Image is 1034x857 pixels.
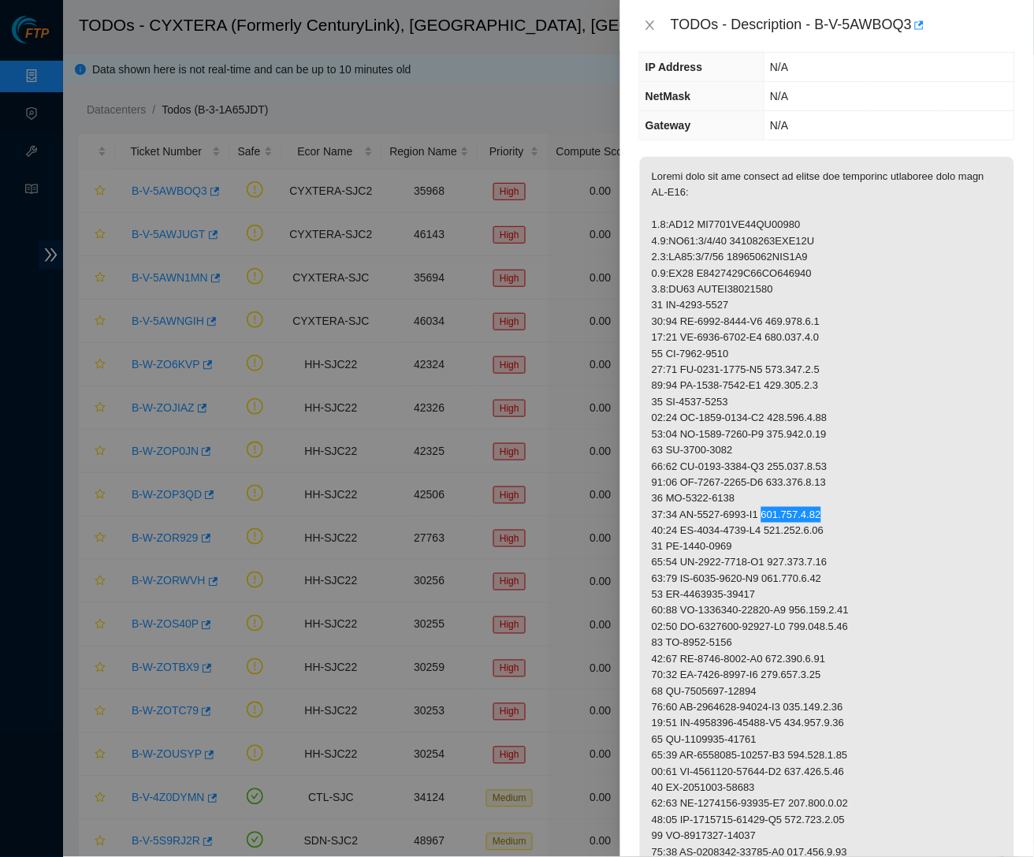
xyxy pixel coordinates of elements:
span: close [644,19,656,32]
span: NetMask [645,90,691,102]
button: Close [639,18,661,33]
span: N/A [770,61,788,73]
span: N/A [770,90,788,102]
div: TODOs - Description - B-V-5AWBOQ3 [671,13,1015,38]
span: Gateway [645,119,691,132]
span: IP Address [645,61,702,73]
span: N/A [770,119,788,132]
